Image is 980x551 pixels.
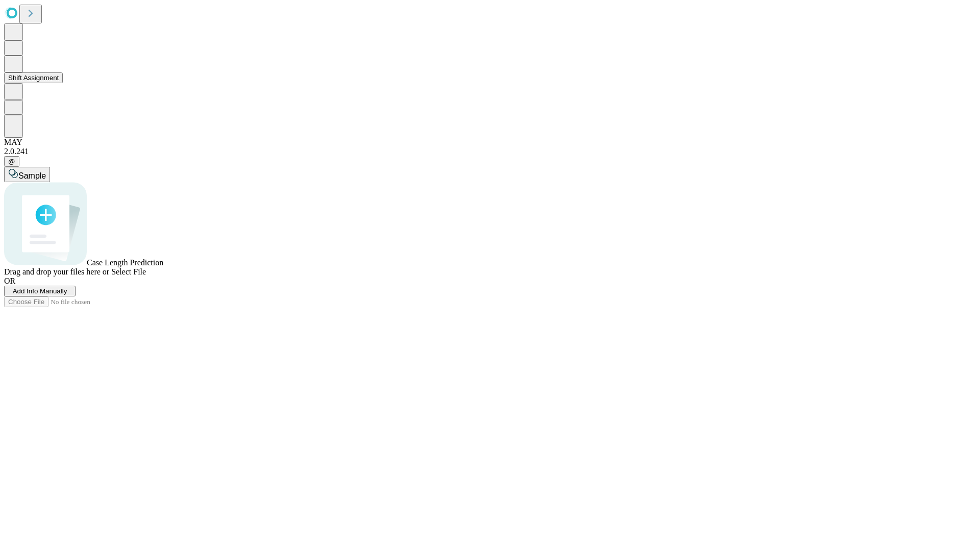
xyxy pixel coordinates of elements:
[4,286,76,296] button: Add Info Manually
[4,72,63,83] button: Shift Assignment
[13,287,67,295] span: Add Info Manually
[8,158,15,165] span: @
[4,156,19,167] button: @
[4,147,976,156] div: 2.0.241
[4,138,976,147] div: MAY
[4,277,15,285] span: OR
[87,258,163,267] span: Case Length Prediction
[18,171,46,180] span: Sample
[4,267,109,276] span: Drag and drop your files here or
[4,167,50,182] button: Sample
[111,267,146,276] span: Select File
